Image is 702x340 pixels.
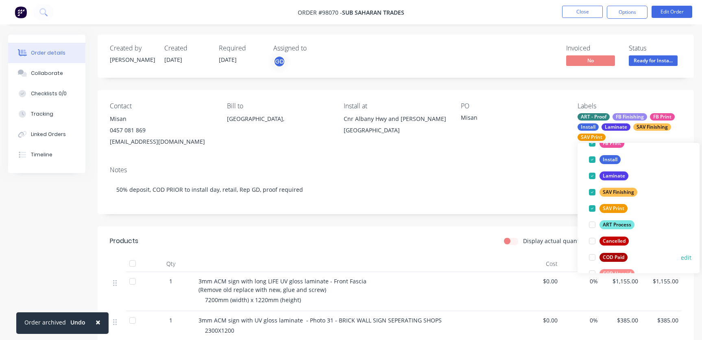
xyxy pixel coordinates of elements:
[169,316,172,325] span: 1
[600,155,621,164] div: Install
[600,237,629,246] div: Cancelled
[146,256,195,272] div: Qty
[681,253,691,262] button: edit
[110,125,214,136] div: 0457 081 869
[198,277,366,294] span: 3mm ACM sign with long LIFE UV gloss laminate - Front Fascia (Remove old replace with new, glue a...
[110,136,214,147] div: [EMAIL_ADDRESS][DOMAIN_NAME]
[629,44,682,52] div: Status
[586,252,631,263] button: COD Paid
[66,316,90,329] button: Undo
[8,83,85,104] button: Checklists 0/0
[344,102,448,110] div: Install at
[110,44,155,52] div: Created by
[600,171,628,180] div: Laminate
[344,113,448,136] div: Cnr Albany Hwy and [PERSON_NAME][GEOGRAPHIC_DATA]
[219,56,237,64] span: [DATE]
[205,327,234,334] span: 2300X1200
[586,170,632,182] button: Laminate
[524,316,558,325] span: $0.00
[586,138,628,149] button: FB Print
[602,123,630,131] div: Laminate
[8,104,85,124] button: Tracking
[524,277,558,285] span: $0.00
[564,316,598,325] span: 0%
[227,102,331,110] div: Bill to
[604,277,638,285] span: $1,155.00
[110,102,214,110] div: Contact
[110,177,682,202] div: 50% deposit, COD PRIOR to install day, retail, Rep GD, proof required
[629,55,678,68] button: Ready for Insta...
[586,154,624,165] button: Install
[566,55,615,66] span: No
[578,102,682,110] div: Labels
[227,113,331,139] div: [GEOGRAPHIC_DATA],
[566,44,619,52] div: Invoiced
[600,253,628,262] div: COD Paid
[650,113,675,121] div: FB Print
[613,113,647,121] div: FB Finishing
[31,131,66,138] div: Linked Orders
[633,123,671,131] div: SAV Finishing
[629,55,678,66] span: Ready for Insta...
[578,134,606,141] div: SAV Print
[110,113,214,125] div: Misan
[198,316,442,324] span: 3mm ACM sign with UV gloss laminate - Photo 31 - BRICK WALL SIGN SEPERATING SHOPS
[523,237,591,245] label: Display actual quantities
[110,113,214,147] div: Misan0457 081 869[EMAIL_ADDRESS][DOMAIN_NAME]
[164,44,209,52] div: Created
[600,269,634,278] div: COD Unpaid
[8,145,85,165] button: Timeline
[600,139,624,148] div: FB Print
[8,124,85,145] button: Linked Orders
[461,102,565,110] div: PO
[586,268,638,279] button: COD Unpaid
[652,6,692,18] button: Edit Order
[227,113,331,125] div: [GEOGRAPHIC_DATA],
[205,296,301,304] span: 7200mm (width) x 1220mm (height)
[607,6,647,19] button: Options
[273,55,286,68] button: GD
[564,277,598,285] span: 0%
[31,151,52,158] div: Timeline
[110,236,138,246] div: Products
[578,123,599,131] div: Install
[8,43,85,63] button: Order details
[645,316,678,325] span: $385.00
[586,219,638,230] button: ART Process
[586,235,632,247] button: Cancelled
[298,9,342,16] span: Order #98070 -
[31,110,53,118] div: Tracking
[110,166,682,174] div: Notes
[600,204,628,213] div: SAV Print
[8,63,85,83] button: Collaborate
[562,6,603,18] button: Close
[461,113,562,125] div: Misan
[578,113,610,121] div: ART - Proof
[586,186,641,198] button: SAV Finishing
[273,44,355,52] div: Assigned to
[521,256,561,272] div: Cost
[31,49,65,57] div: Order details
[164,56,182,64] span: [DATE]
[110,55,155,64] div: [PERSON_NAME]
[169,277,172,285] span: 1
[31,70,63,77] div: Collaborate
[600,188,637,197] div: SAV Finishing
[96,316,100,328] span: ×
[600,220,634,229] div: ART Process
[24,318,66,327] div: Order archived
[87,312,109,332] button: Close
[219,44,264,52] div: Required
[645,277,678,285] span: $1,155.00
[344,113,448,139] div: Cnr Albany Hwy and [PERSON_NAME][GEOGRAPHIC_DATA]
[561,256,601,272] div: Markup
[31,90,67,97] div: Checklists 0/0
[586,203,631,214] button: SAV Print
[342,9,404,16] span: Sub Saharan Trades
[15,6,27,18] img: Factory
[604,316,638,325] span: $385.00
